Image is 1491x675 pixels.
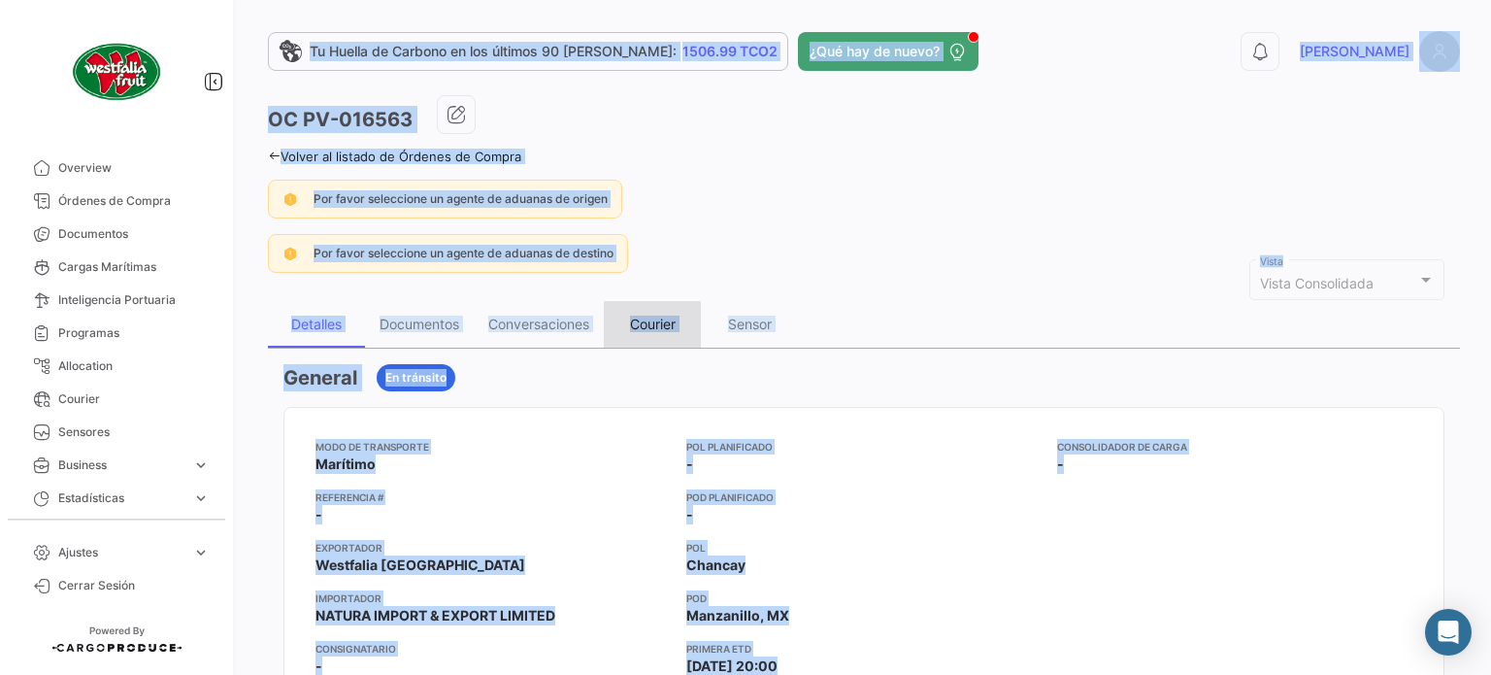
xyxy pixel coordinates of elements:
[686,591,1042,606] app-card-info-title: POD
[686,505,693,524] span: -
[16,152,217,185] a: Overview
[1300,42,1409,61] span: [PERSON_NAME]
[686,489,1042,505] app-card-info-title: POD Planificado
[1419,31,1460,72] img: placeholder-user.png
[192,544,210,561] span: expand_more
[58,258,210,276] span: Cargas Marítimas
[686,606,789,625] span: Manzanillo, MX
[16,251,217,284] a: Cargas Marítimas
[315,540,671,556] app-card-info-title: Exportador
[58,423,210,441] span: Sensores
[686,556,745,575] span: Chancay
[1057,439,1412,455] app-card-info-title: Consolidador de Carga
[16,317,217,350] a: Programas
[380,316,459,332] div: Documentos
[798,32,978,71] button: ¿Qué hay de nuevo?
[315,439,671,455] app-card-info-title: Modo de Transporte
[283,364,357,391] h3: General
[68,23,165,120] img: client-50.png
[686,641,1042,657] app-card-info-title: Primera ETD
[58,544,184,561] span: Ajustes
[58,192,210,210] span: Órdenes de Compra
[58,159,210,177] span: Overview
[268,149,521,164] a: Volver al listado de Órdenes de Compra
[268,32,788,71] a: Tu Huella de Carbono en los últimos 90 [PERSON_NAME]:1506.99 TCO2
[315,489,671,505] app-card-info-title: Referencia #
[58,390,210,408] span: Courier
[315,556,525,575] span: Westfalia [GEOGRAPHIC_DATA]
[291,316,342,332] div: Detalles
[16,416,217,449] a: Sensores
[310,42,677,61] span: Tu Huella de Carbono en los últimos 90 [PERSON_NAME]:
[315,591,671,606] app-card-info-title: Importador
[58,577,210,594] span: Cerrar Sesión
[58,456,184,474] span: Business
[315,455,376,474] span: Marítimo
[810,42,940,61] span: ¿Qué hay de nuevo?
[1057,455,1064,474] span: -
[728,316,772,332] div: Sensor
[16,218,217,251] a: Documentos
[315,641,671,657] app-card-info-title: Consignatario
[192,456,210,474] span: expand_more
[1260,275,1374,291] mat-select-trigger: Vista Consolidada
[1425,609,1472,656] div: Abrir Intercom Messenger
[58,324,210,342] span: Programas
[16,284,217,317] a: Inteligencia Portuaria
[58,225,210,243] span: Documentos
[16,185,217,218] a: Órdenes de Compra
[314,191,608,206] span: Por favor seleccione un agente de aduanas de origen
[314,246,613,260] span: Por favor seleccione un agente de aduanas de destino
[315,505,322,524] span: -
[630,316,676,332] div: Courier
[16,350,217,383] a: Allocation
[385,369,447,387] span: En tránsito
[268,106,413,133] h3: OC PV-016563
[682,42,778,61] span: 1506.99 TCO2
[16,383,217,416] a: Courier
[686,439,1042,455] app-card-info-title: POL Planificado
[58,291,210,309] span: Inteligencia Portuaria
[58,357,210,375] span: Allocation
[315,606,555,625] span: NATURA IMPORT & EXPORT LIMITED
[58,489,184,507] span: Estadísticas
[488,316,589,332] div: Conversaciones
[686,540,1042,556] app-card-info-title: POL
[686,455,693,474] span: -
[192,489,210,507] span: expand_more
